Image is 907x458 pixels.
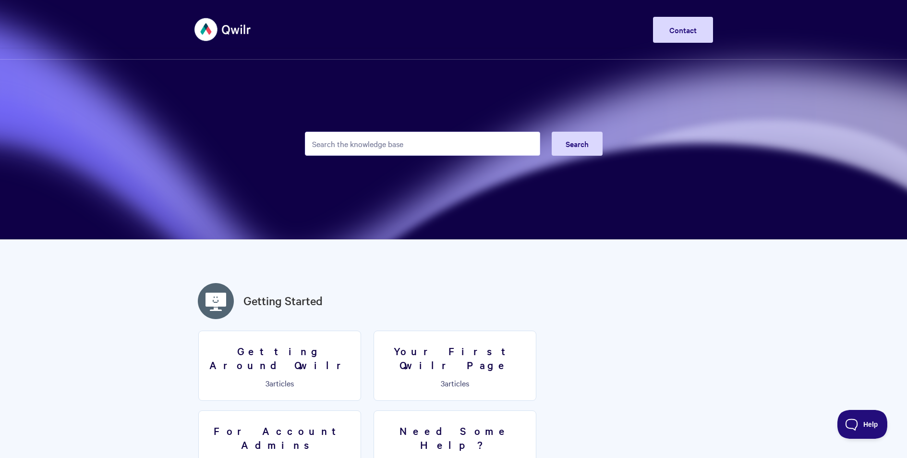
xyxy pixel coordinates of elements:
[380,424,530,451] h3: Need Some Help?
[198,331,361,401] a: Getting Around Qwilr 3articles
[305,132,540,156] input: Search the knowledge base
[837,410,888,439] iframe: Toggle Customer Support
[566,138,589,149] span: Search
[374,331,536,401] a: Your First Qwilr Page 3articles
[205,424,355,451] h3: For Account Admins
[653,17,713,43] a: Contact
[380,344,530,371] h3: Your First Qwilr Page
[205,379,355,387] p: articles
[441,378,445,388] span: 3
[205,344,355,371] h3: Getting Around Qwilr
[194,12,252,48] img: Qwilr Help Center
[266,378,269,388] span: 3
[552,132,603,156] button: Search
[243,292,323,309] a: Getting Started
[380,379,530,387] p: articles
